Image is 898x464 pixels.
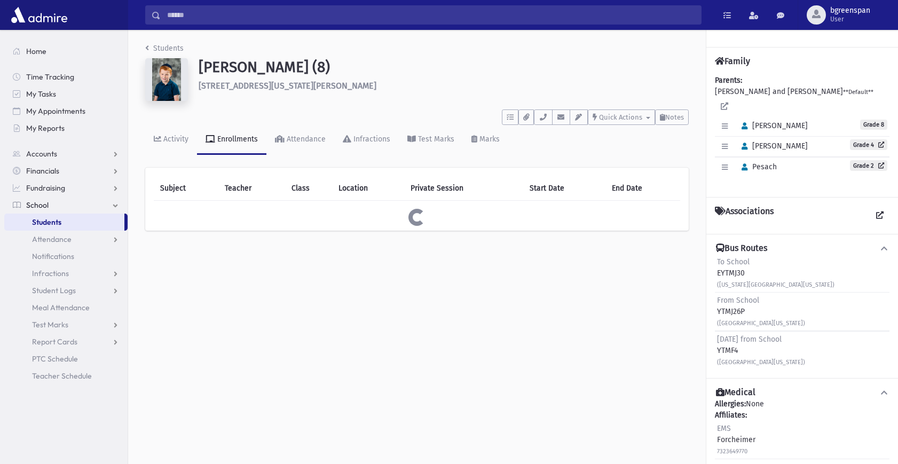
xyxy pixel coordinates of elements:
[4,265,128,282] a: Infractions
[463,125,508,155] a: Marks
[285,135,326,144] div: Attendance
[4,196,128,214] a: School
[717,295,805,328] div: YTMJ26P
[4,120,128,137] a: My Reports
[266,125,334,155] a: Attendance
[717,320,805,327] small: ([GEOGRAPHIC_DATA][US_STATE])
[477,135,500,144] div: Marks
[737,141,808,151] span: [PERSON_NAME]
[404,176,523,201] th: Private Session
[32,251,74,261] span: Notifications
[717,424,731,433] span: EMS
[715,76,742,85] b: Parents:
[4,316,128,333] a: Test Marks
[4,85,128,103] a: My Tasks
[4,68,128,85] a: Time Tracking
[4,299,128,316] a: Meal Attendance
[26,183,65,193] span: Fundraising
[4,43,128,60] a: Home
[154,176,218,201] th: Subject
[26,46,46,56] span: Home
[4,214,124,231] a: Students
[717,281,834,288] small: ([US_STATE][GEOGRAPHIC_DATA][US_STATE])
[26,200,49,210] span: School
[161,5,701,25] input: Search
[26,106,85,116] span: My Appointments
[161,135,188,144] div: Activity
[870,206,889,225] a: View all Associations
[717,359,805,366] small: ([GEOGRAPHIC_DATA][US_STATE])
[716,243,767,254] h4: Bus Routes
[717,334,805,367] div: YTMF4
[399,125,463,155] a: Test Marks
[26,89,56,99] span: My Tasks
[4,282,128,299] a: Student Logs
[32,217,61,227] span: Students
[715,387,889,398] button: Medical
[830,15,870,23] span: User
[351,135,390,144] div: Infractions
[4,367,128,384] a: Teacher Schedule
[215,135,258,144] div: Enrollments
[715,243,889,254] button: Bus Routes
[4,179,128,196] a: Fundraising
[523,176,605,201] th: Start Date
[285,176,333,201] th: Class
[4,162,128,179] a: Financials
[850,139,887,150] a: Grade 4
[9,4,70,26] img: AdmirePro
[32,320,68,329] span: Test Marks
[588,109,655,125] button: Quick Actions
[717,296,759,305] span: From School
[416,135,454,144] div: Test Marks
[218,176,285,201] th: Teacher
[717,256,834,290] div: EYTMJ30
[665,113,684,121] span: Notes
[199,58,689,76] h1: [PERSON_NAME] (8)
[599,113,642,121] span: Quick Actions
[197,125,266,155] a: Enrollments
[860,120,887,130] span: Grade 8
[4,333,128,350] a: Report Cards
[716,387,755,398] h4: Medical
[32,234,72,244] span: Attendance
[199,81,689,91] h6: [STREET_ADDRESS][US_STATE][PERSON_NAME]
[26,123,65,133] span: My Reports
[145,44,184,53] a: Students
[715,399,746,408] b: Allergies:
[717,423,755,457] div: Forcheimer
[32,269,69,278] span: Infractions
[26,166,59,176] span: Financials
[850,160,887,171] a: Grade 2
[715,206,774,225] h4: Associations
[26,149,57,159] span: Accounts
[4,248,128,265] a: Notifications
[715,56,750,66] h4: Family
[4,145,128,162] a: Accounts
[737,162,777,171] span: Pesach
[32,371,92,381] span: Teacher Schedule
[737,121,808,130] span: [PERSON_NAME]
[4,103,128,120] a: My Appointments
[32,354,78,364] span: PTC Schedule
[717,335,782,344] span: [DATE] from School
[145,43,184,58] nav: breadcrumb
[332,176,404,201] th: Location
[717,257,750,266] span: To School
[715,411,747,420] b: Affiliates:
[715,75,889,188] div: [PERSON_NAME] and [PERSON_NAME]
[830,6,870,15] span: bgreenspan
[145,125,197,155] a: Activity
[32,303,90,312] span: Meal Attendance
[4,231,128,248] a: Attendance
[26,72,74,82] span: Time Tracking
[32,337,77,347] span: Report Cards
[334,125,399,155] a: Infractions
[4,350,128,367] a: PTC Schedule
[605,176,680,201] th: End Date
[655,109,689,125] button: Notes
[32,286,76,295] span: Student Logs
[717,448,747,455] small: 7323649770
